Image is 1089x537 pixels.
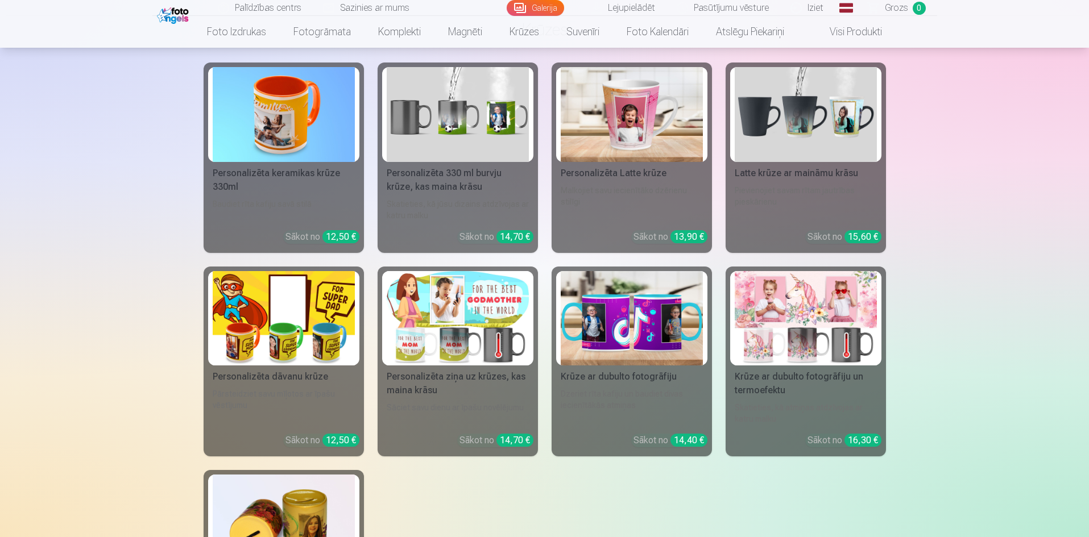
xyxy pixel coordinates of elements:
div: 14,70 € [496,434,533,447]
div: 15,60 € [844,230,881,243]
div: 12,50 € [322,230,359,243]
div: Sāciet savu dienu ar īpašu novēlējumu [382,402,533,424]
img: Personalizēta Latte krūze [561,67,703,162]
img: Latte krūze ar maināmu krāsu [735,67,877,162]
a: Foto izdrukas [193,16,280,48]
div: Malkojiet savu iecienītāko dzērienu stilīgi [556,185,707,221]
a: Foto kalendāri [613,16,702,48]
img: /fa1 [157,5,192,24]
div: 14,40 € [670,434,707,447]
div: Personalizēta keramikas krūze 330ml [208,166,359,194]
img: Personalizēta dāvanu krūze [213,271,355,366]
a: Krūze ar dubulto fotogrāfiju un termoefektuKrūze ar dubulto fotogrāfiju un termoefektuSkatieties,... [726,267,886,457]
div: Latte krūze ar maināmu krāsu [730,166,881,180]
div: 14,70 € [496,230,533,243]
div: Sākot no [633,230,707,244]
a: Personalizēta ziņa uz krūzes, kas maina krāsuPersonalizēta ziņa uz krūzes, kas maina krāsuSāciet ... [378,267,538,457]
a: Fotogrāmata [280,16,365,48]
div: Pievienojiet savam rītam jautrības pieskārienu [730,185,881,221]
div: Sākot no [459,230,533,244]
div: 13,90 € [670,230,707,243]
a: Atslēgu piekariņi [702,16,798,48]
span: Grozs [885,1,908,15]
div: Skatieties, kā jūsu dizains atdzīvojas ar katru malku [382,198,533,221]
div: Krūze ar dubulto fotogrāfiju un termoefektu [730,370,881,397]
a: Personalizēta dāvanu krūzePersonalizēta dāvanu krūzePārsteidziet savu mīļotos ar īpašu vēstījumuS... [204,267,364,457]
div: Personalizēta 330 ml burvju krūze, kas maina krāsu [382,166,533,194]
a: Personalizēta keramikas krūze 330mlPersonalizēta keramikas krūze 330mlBaudiet rīta kafiju savā st... [204,63,364,253]
div: Sākot no [808,434,881,447]
a: Latte krūze ar maināmu krāsuLatte krūze ar maināmu krāsuPievienojiet savam rītam jautrības pieskā... [726,63,886,253]
div: 12,50 € [322,434,359,447]
img: Personalizēta 330 ml burvju krūze, kas maina krāsu [387,67,529,162]
div: Sākot no [459,434,533,447]
a: Krūzes [496,16,553,48]
a: Visi produkti [798,16,896,48]
img: Personalizēta ziņa uz krūzes, kas maina krāsu [387,271,529,366]
div: Personalizēta ziņa uz krūzes, kas maina krāsu [382,370,533,397]
a: Personalizēta Latte krūzePersonalizēta Latte krūzeMalkojiet savu iecienītāko dzērienu stilīgiSāko... [552,63,712,253]
div: Sākot no [633,434,707,447]
div: Sākot no [285,230,359,244]
img: Krūze ar dubulto fotogrāfiju [561,271,703,366]
a: Krūze ar dubulto fotogrāfijuKrūze ar dubulto fotogrāfijuDzeriet rīta kafiju un baudiet divas ieci... [552,267,712,457]
div: Pārsteidziet savu mīļotos ar īpašu vēstījumu [208,388,359,424]
span: 0 [913,2,926,15]
div: Personalizēta dāvanu krūze [208,370,359,384]
a: Komplekti [365,16,434,48]
div: Skatieties, kā atmiņas atdzīvojas ar katru malku [730,402,881,424]
div: Sākot no [808,230,881,244]
a: Personalizēta 330 ml burvju krūze, kas maina krāsuPersonalizēta 330 ml burvju krūze, kas maina kr... [378,63,538,253]
a: Magnēti [434,16,496,48]
img: Krūze ar dubulto fotogrāfiju un termoefektu [735,271,877,366]
div: Baudiet rīta kafiju savā stilā [208,198,359,221]
div: Krūze ar dubulto fotogrāfiju [556,370,707,384]
div: Dzeriet rīta kafiju un baudiet divas iecienītākās atmiņas [556,388,707,424]
img: Personalizēta keramikas krūze 330ml [213,67,355,162]
div: 16,30 € [844,434,881,447]
div: Personalizēta Latte krūze [556,166,707,180]
div: Sākot no [285,434,359,447]
a: Suvenīri [553,16,613,48]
